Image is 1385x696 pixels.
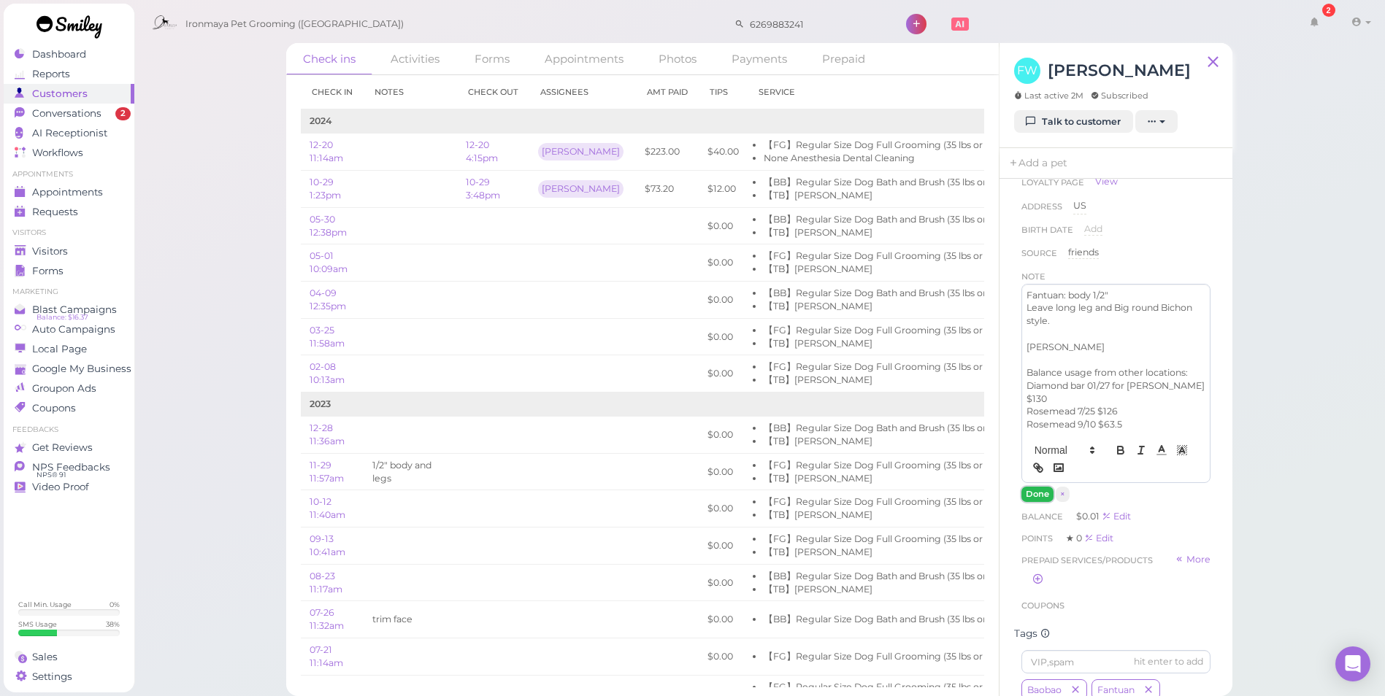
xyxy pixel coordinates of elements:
p: Rosemead 9/10 $63.5 [1027,418,1205,431]
div: Edit [1084,533,1113,544]
div: Note [1021,269,1046,284]
div: hit enter to add [1134,655,1203,668]
span: Ironmaya Pet Grooming ([GEOGRAPHIC_DATA]) [185,4,404,45]
span: Forms [32,265,64,277]
span: Google My Business [32,363,131,375]
a: Customers [4,84,134,104]
input: VIP,spam [1021,650,1211,673]
td: $40.00 [699,134,748,171]
span: Points [1021,533,1055,544]
div: Open Intercom Messenger [1335,646,1370,681]
li: 【TB】[PERSON_NAME] [764,226,1008,239]
span: Address [1021,199,1062,223]
span: Visitors [32,245,68,258]
th: Tips [699,75,748,109]
a: Workflows [4,143,134,163]
th: Check in [301,75,364,109]
td: $0.00 [699,318,748,355]
span: Local Page [32,343,87,355]
a: Conversations 2 [4,104,134,123]
span: AI Receptionist [32,127,107,139]
a: 12-20 11:14am [310,139,343,163]
td: $0.00 [699,527,748,565]
span: NPS Feedbacks [32,461,110,473]
td: $0.00 [699,601,748,638]
span: Last active 2M [1014,90,1083,101]
li: 【FG】Regular Size Dog Full Grooming (35 lbs or less) [764,650,1008,663]
a: 02-08 10:13am [310,361,345,385]
span: Groupon Ads [32,382,96,395]
a: Check ins [286,43,372,75]
a: Dashboard [4,45,134,64]
span: Coupons [32,402,76,414]
span: Auto Campaigns [32,323,115,336]
li: 【TB】[PERSON_NAME] [764,300,1008,313]
span: Coupons [1021,600,1064,611]
p: Balance usage from other locations: [1027,366,1205,379]
td: trim face [364,601,457,638]
li: 【FG】Regular Size Dog Full Grooming (35 lbs or less) [764,533,1008,546]
th: Amt Paid [636,75,699,109]
span: ★ 0 [1066,533,1084,544]
a: Requests [4,202,134,222]
li: 【TB】[PERSON_NAME] [764,583,1008,596]
a: Local Page [4,339,134,359]
a: 10-29 3:48pm [466,177,500,201]
span: 2 [115,107,131,120]
td: $0.00 [699,282,748,319]
span: × [1060,489,1065,499]
td: $0.00 [699,244,748,282]
a: Activities [374,43,456,74]
p: [PERSON_NAME] [1027,341,1205,354]
div: SMS Usage [18,619,57,629]
a: Sales [4,647,134,667]
a: 12-20 4:15pm [466,139,498,163]
span: Customers [32,88,88,100]
li: 【TB】[PERSON_NAME] [764,263,1008,276]
a: Forms [458,43,526,74]
th: Notes [364,75,457,109]
span: Reports [32,68,70,80]
span: Subscribed [1091,90,1148,101]
a: Talk to customer [1014,110,1133,134]
li: 【TB】[PERSON_NAME] [764,472,1008,485]
p: Rosemead 7/25 $126 [1027,405,1205,418]
span: Source [1021,246,1057,269]
a: Video Proof [4,477,134,497]
a: 10-29 1:23pm [310,177,341,201]
span: Fantuan [1094,684,1137,695]
a: Reports [4,64,134,84]
a: 07-21 11:14am [310,644,343,668]
span: Add [1084,223,1102,234]
li: 【FG】Regular Size Dog Full Grooming (35 lbs or less) [764,495,1008,509]
div: US [1073,199,1086,214]
a: Edit [1102,511,1131,522]
a: 11-29 11:57am [310,460,344,484]
li: 【TB】[PERSON_NAME] [764,189,1008,202]
li: Visitors [4,228,134,238]
span: Requests [32,206,78,218]
div: Call Min. Usage [18,600,72,609]
input: Search customer [745,12,886,36]
td: $0.00 [699,207,748,244]
span: Blast Campaigns [32,303,117,316]
li: Marketing [4,287,134,297]
a: Get Reviews [4,438,134,457]
a: 05-01 10:09am [310,250,348,274]
a: Appointments [528,43,640,74]
li: 【BB】Regular Size Dog Bath and Brush (35 lbs or less) [764,176,1008,189]
span: Loyalty page [1021,175,1084,196]
span: FW [1014,58,1040,84]
span: Prepaid services/products [1021,553,1153,568]
li: 【TB】[PERSON_NAME] [764,374,1008,387]
a: Photos [642,43,713,74]
a: Payments [715,43,804,74]
a: 07-26 11:32am [310,607,344,631]
p: Diamond bar 01/27 for [PERSON_NAME] $130 [1027,379,1205,406]
td: 1/2" body and legs [364,453,457,490]
li: 【FG】Regular Size Dog Full Grooming (35 lbs or less) [764,250,1008,263]
li: 【FG】Regular Size Dog Full Grooming (35 lbs or less) [764,324,1008,337]
a: Settings [4,667,134,687]
a: Prepaid [805,43,882,74]
a: NPS Feedbacks NPS® 91 [4,457,134,477]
